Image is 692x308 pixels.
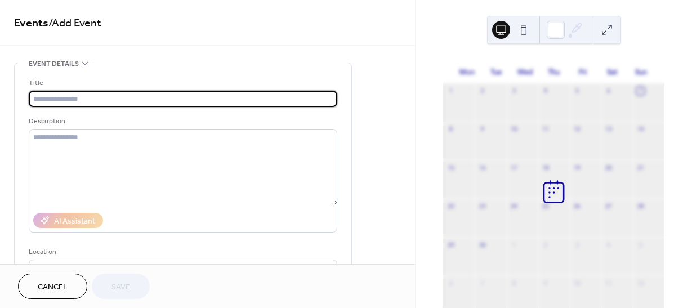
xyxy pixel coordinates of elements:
div: 10 [510,125,519,133]
div: 5 [636,240,645,249]
div: 12 [636,279,645,287]
div: 17 [510,163,519,172]
button: Cancel [18,274,87,299]
div: 22 [447,202,455,211]
div: 7 [636,87,645,95]
div: Tue [481,61,511,83]
div: 28 [636,202,645,211]
div: 19 [573,163,582,172]
div: Description [29,115,335,127]
div: 9 [478,125,486,133]
div: 2 [542,240,550,249]
div: 11 [542,125,550,133]
div: 7 [478,279,486,287]
span: Cancel [38,282,68,293]
div: 27 [605,202,613,211]
div: 4 [542,87,550,95]
div: 5 [573,87,582,95]
div: 13 [605,125,613,133]
div: Title [29,77,335,89]
div: Sat [597,61,627,83]
div: 4 [605,240,613,249]
div: 6 [447,279,455,287]
div: 9 [542,279,550,287]
div: Location [29,246,335,258]
div: Thu [539,61,569,83]
div: 3 [510,87,519,95]
div: 6 [605,87,613,95]
span: Event details [29,58,79,70]
div: 23 [478,202,486,211]
div: 3 [573,240,582,249]
div: Wed [510,61,539,83]
div: Mon [452,61,481,83]
div: 24 [510,202,519,211]
div: 14 [636,125,645,133]
div: 16 [478,163,486,172]
div: 15 [447,163,455,172]
div: 8 [510,279,519,287]
div: 12 [573,125,582,133]
div: 30 [478,240,486,249]
span: / Add Event [48,12,101,34]
div: Fri [568,61,597,83]
div: 2 [478,87,486,95]
div: 10 [573,279,582,287]
div: Sun [626,61,655,83]
div: 25 [542,202,550,211]
div: 18 [542,163,550,172]
div: 11 [605,279,613,287]
div: 1 [447,87,455,95]
a: Events [14,12,48,34]
div: 1 [510,240,519,249]
div: 20 [605,163,613,172]
div: 8 [447,125,455,133]
div: 21 [636,163,645,172]
div: 29 [447,240,455,249]
div: 26 [573,202,582,211]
